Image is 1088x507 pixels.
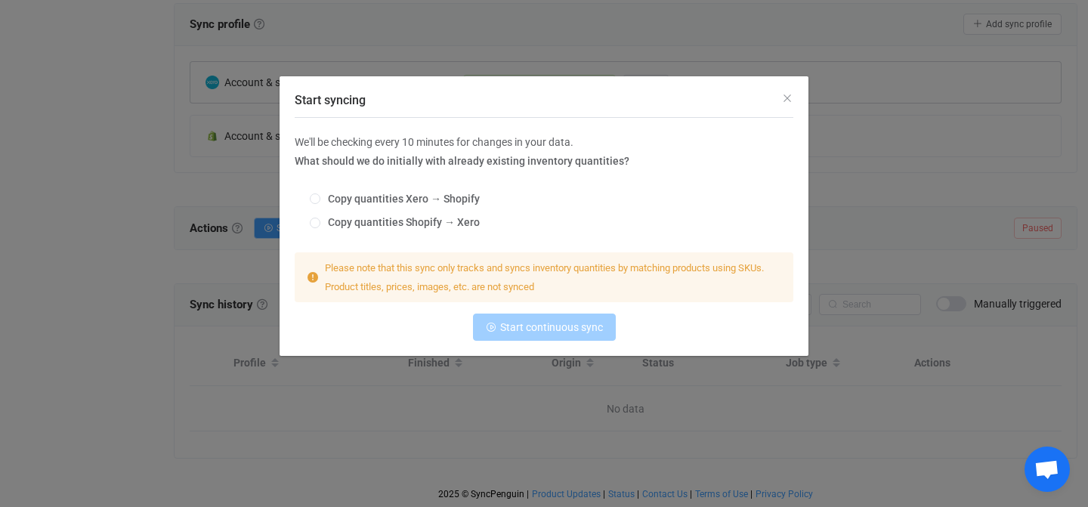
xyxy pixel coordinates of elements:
[325,262,764,292] span: Please note that this sync only tracks and syncs inventory quantities by matching products using ...
[500,321,603,333] span: Start continuous sync
[295,136,573,148] span: We'll be checking every 10 minutes for changes in your data.
[1025,447,1070,492] a: Open chat
[320,193,480,205] span: Copy quantities Xero → Shopify
[280,76,808,356] div: Start syncing
[295,155,629,167] span: What should we do initially with already existing inventory quantities?
[320,216,480,228] span: Copy quantities Shopify → Xero
[781,91,793,106] button: Close
[295,93,366,107] span: Start syncing
[473,314,616,341] button: Start continuous sync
